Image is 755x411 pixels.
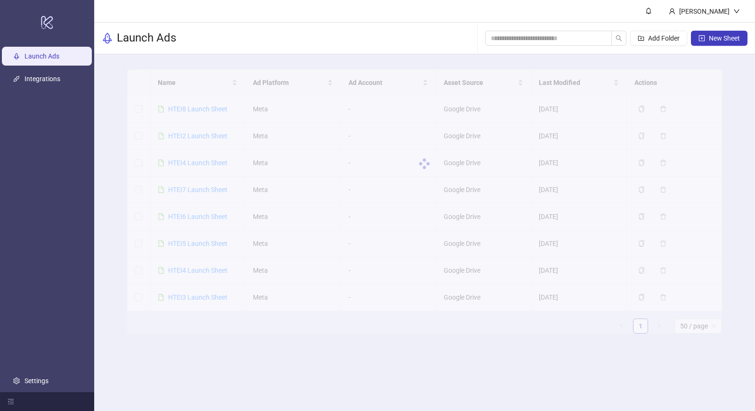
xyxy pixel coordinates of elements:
a: Settings [24,377,49,385]
button: Add Folder [630,31,687,46]
h3: Launch Ads [117,31,176,46]
span: rocket [102,33,113,44]
span: plus-square [698,35,705,42]
a: Launch Ads [24,52,59,60]
div: [PERSON_NAME] [675,6,733,17]
span: bell [645,8,652,14]
span: down [733,8,740,15]
span: New Sheet [709,34,740,42]
span: menu-fold [8,398,14,405]
button: New Sheet [691,31,747,46]
span: Add Folder [648,34,680,42]
span: user [669,8,675,15]
span: folder-add [638,35,644,42]
a: Integrations [24,75,60,83]
span: search [616,35,622,42]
